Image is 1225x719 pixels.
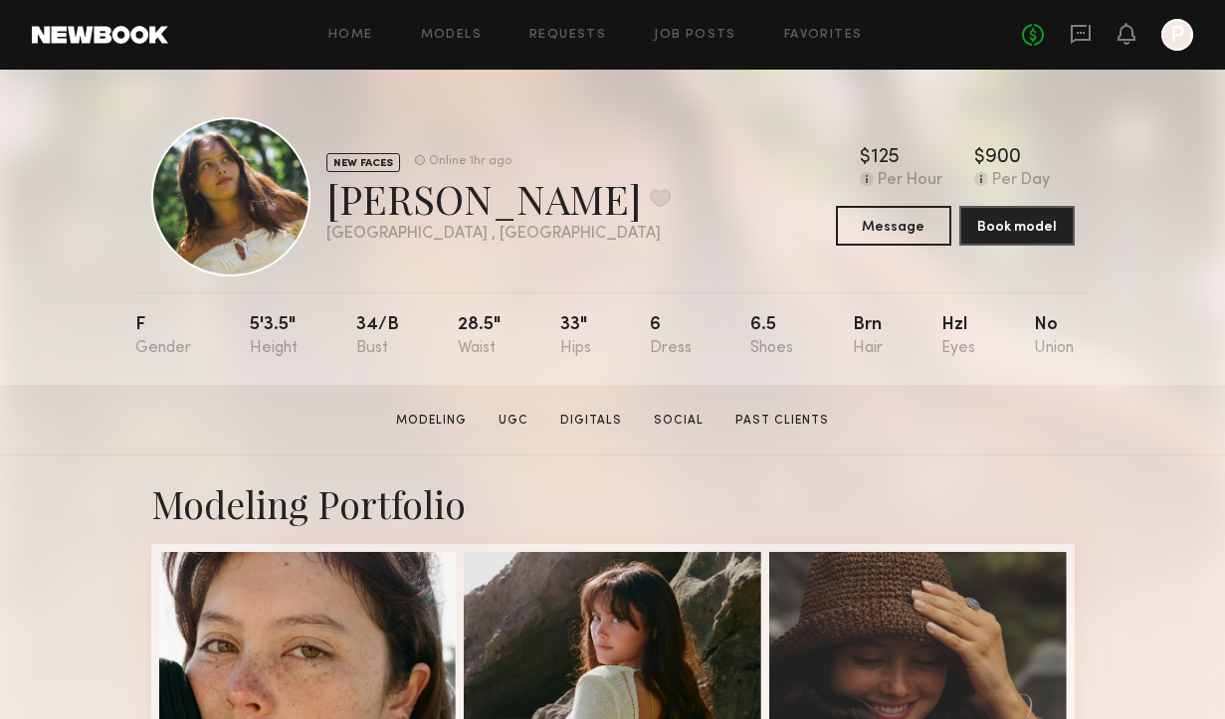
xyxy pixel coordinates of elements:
div: 33" [560,316,591,357]
div: $ [974,148,985,168]
div: NEW FACES [326,153,400,172]
a: P [1161,19,1193,51]
div: 900 [985,148,1021,168]
a: Models [421,29,482,42]
div: $ [860,148,871,168]
div: [PERSON_NAME] [326,172,671,225]
a: Favorites [784,29,863,42]
div: [GEOGRAPHIC_DATA] , [GEOGRAPHIC_DATA] [326,226,671,243]
div: 6.5 [750,316,793,357]
div: 5'3.5" [250,316,298,357]
div: Per Day [992,172,1050,190]
a: Requests [529,29,606,42]
div: Brn [853,316,883,357]
div: F [135,316,191,357]
div: No [1034,316,1074,357]
a: Social [646,412,712,430]
a: UGC [491,412,536,430]
a: Home [328,29,373,42]
div: 6 [650,316,692,357]
div: Online 1hr ago [429,155,511,168]
button: Message [836,206,951,246]
div: 125 [871,148,900,168]
div: 34/b [356,316,399,357]
a: Modeling [388,412,475,430]
a: Past Clients [727,412,837,430]
button: Book model [959,206,1075,246]
a: Digitals [552,412,630,430]
div: Hzl [941,316,975,357]
a: Job Posts [654,29,736,42]
div: 28.5" [458,316,501,357]
div: Per Hour [878,172,942,190]
div: Modeling Portfolio [151,479,1075,528]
